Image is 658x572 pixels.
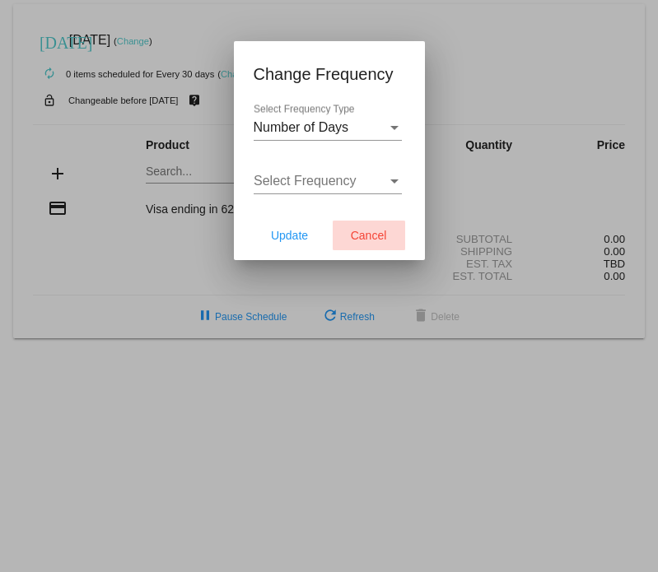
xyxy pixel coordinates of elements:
button: Cancel [333,221,405,250]
span: Update [271,229,308,242]
mat-select: Select Frequency Type [254,120,402,135]
span: Cancel [351,229,387,242]
mat-select: Select Frequency [254,174,402,188]
span: Number of Days [254,120,349,134]
button: Update [254,221,326,250]
h1: Change Frequency [254,61,405,87]
span: Select Frequency [254,174,357,188]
